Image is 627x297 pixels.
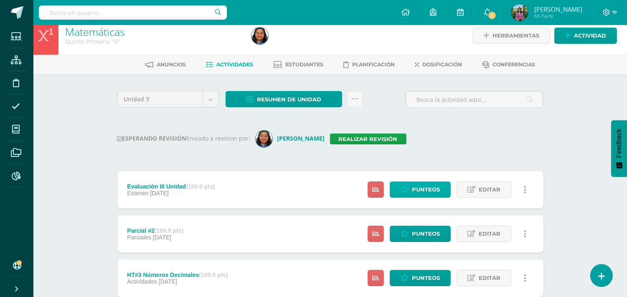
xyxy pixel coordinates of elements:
a: Punteos [390,226,451,242]
span: Actividades [127,278,157,285]
span: Punteos [412,270,440,286]
strong: ESPERANDO REVISIÓN [117,134,187,142]
span: [DATE] [159,278,177,285]
button: Feedback - Mostrar encuesta [611,120,627,177]
a: Punteos [390,270,451,286]
img: 95ff7255e5efb9ef498d2607293e1cff.png [251,28,268,44]
a: Matemáticas [65,25,125,39]
span: Conferencias [492,61,535,68]
span: [DATE] [150,190,169,196]
strong: [PERSON_NAME] [277,134,325,142]
span: Editar [479,182,500,197]
span: Anuncios [157,61,186,68]
span: Resumen de unidad [257,92,321,107]
a: Estudiantes [273,58,323,71]
span: Estudiantes [285,61,323,68]
img: 4d89158c915c79c85b92b000209b6e0a.png [256,131,272,147]
strong: (100.0 pts) [199,272,228,278]
span: Unidad 3 [124,91,196,107]
a: Herramientas [473,28,550,44]
span: Enviado a revision por: [187,134,251,142]
input: Busca un usuario... [39,5,227,20]
a: Planificación [343,58,395,71]
a: Conferencias [482,58,535,71]
div: HT#3 Números Decimales [127,272,228,278]
span: Editar [479,270,500,286]
span: Planificación [352,61,395,68]
a: Punteos [390,181,451,198]
div: Evaluación III Unidad [127,183,215,190]
h1: Matemáticas [65,26,241,38]
input: Busca la actividad aquí... [406,91,543,108]
a: Dosificación [415,58,462,71]
strong: (100.0 pts) [155,227,183,234]
a: Anuncios [145,58,186,71]
span: Herramientas [492,28,539,43]
a: [PERSON_NAME] [256,134,330,142]
span: Actividad [574,28,606,43]
span: Punteos [412,182,440,197]
a: Realizar revisión [330,133,406,144]
span: Actividades [216,61,253,68]
a: Unidad 3 [118,91,218,107]
span: Examen [127,190,148,196]
div: Quinto Primaria 'B' [65,38,241,45]
span: Editar [479,226,500,242]
a: Actividad [554,28,617,44]
span: Feedback [615,128,623,158]
a: Actividades [206,58,253,71]
strong: (100.0 pts) [186,183,215,190]
span: 2 [487,11,497,20]
span: [DATE] [153,234,171,241]
span: Mi Perfil [534,13,582,20]
a: Resumen de unidad [226,91,342,107]
span: [PERSON_NAME] [534,5,582,13]
span: Parciales [127,234,151,241]
span: Dosificación [422,61,462,68]
div: Parcial #2 [127,227,183,234]
img: ed5d616ba0f764b5d7c97a1e5ffb2c75.png [511,4,528,21]
span: Punteos [412,226,440,242]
